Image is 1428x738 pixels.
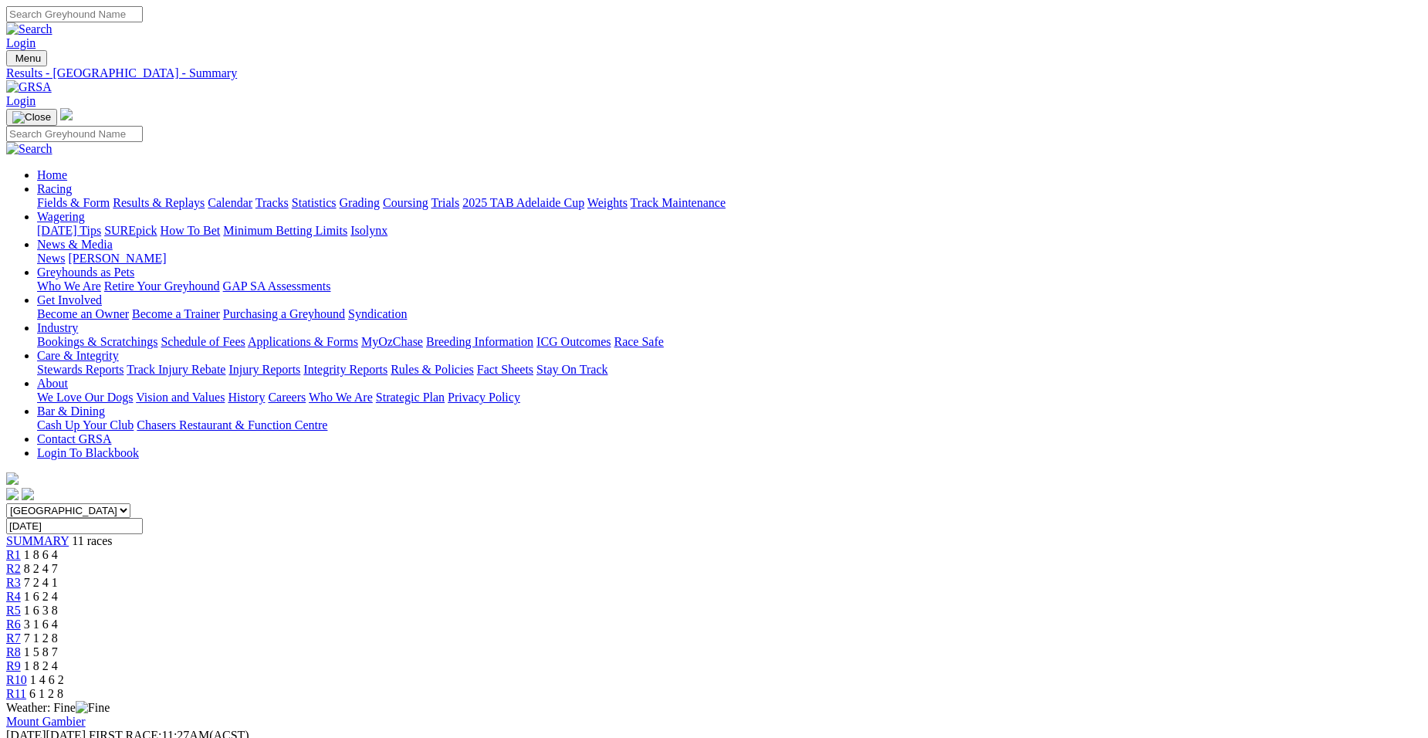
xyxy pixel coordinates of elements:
[6,50,47,66] button: Toggle navigation
[228,391,265,404] a: History
[24,631,58,645] span: 7 1 2 8
[587,196,628,209] a: Weights
[6,94,36,107] a: Login
[376,391,445,404] a: Strategic Plan
[37,279,1422,293] div: Greyhounds as Pets
[37,363,1422,377] div: Care & Integrity
[228,363,300,376] a: Injury Reports
[37,418,1422,432] div: Bar & Dining
[24,604,58,617] span: 1 6 3 8
[37,252,65,265] a: News
[6,488,19,500] img: facebook.svg
[37,168,67,181] a: Home
[6,631,21,645] span: R7
[292,196,337,209] a: Statistics
[6,645,21,658] a: R8
[76,701,110,715] img: Fine
[24,659,58,672] span: 1 8 2 4
[37,307,129,320] a: Become an Owner
[340,196,380,209] a: Grading
[536,335,611,348] a: ICG Outcomes
[24,645,58,658] span: 1 5 8 7
[24,548,58,561] span: 1 8 6 4
[6,66,1422,80] a: Results - [GEOGRAPHIC_DATA] - Summary
[37,196,1422,210] div: Racing
[24,590,58,603] span: 1 6 2 4
[6,659,21,672] a: R9
[348,307,407,320] a: Syndication
[536,363,607,376] a: Stay On Track
[6,36,36,49] a: Login
[6,673,27,686] a: R10
[37,391,1422,405] div: About
[15,52,41,64] span: Menu
[6,534,69,547] a: SUMMARY
[6,715,86,728] a: Mount Gambier
[462,196,584,209] a: 2025 TAB Adelaide Cup
[6,6,143,22] input: Search
[6,548,21,561] a: R1
[37,349,119,362] a: Care & Integrity
[37,196,110,209] a: Fields & Form
[113,196,205,209] a: Results & Replays
[127,363,225,376] a: Track Injury Rebate
[37,405,105,418] a: Bar & Dining
[37,293,102,306] a: Get Involved
[6,126,143,142] input: Search
[6,562,21,575] a: R2
[37,252,1422,266] div: News & Media
[37,224,1422,238] div: Wagering
[6,618,21,631] a: R6
[223,279,331,293] a: GAP SA Assessments
[268,391,306,404] a: Careers
[37,238,113,251] a: News & Media
[6,518,143,534] input: Select date
[631,196,726,209] a: Track Maintenance
[37,279,101,293] a: Who We Are
[431,196,459,209] a: Trials
[223,307,345,320] a: Purchasing a Greyhound
[24,562,58,575] span: 8 2 4 7
[248,335,358,348] a: Applications & Forms
[37,432,111,445] a: Contact GRSA
[448,391,520,404] a: Privacy Policy
[303,363,387,376] a: Integrity Reports
[6,472,19,485] img: logo-grsa-white.png
[223,224,347,237] a: Minimum Betting Limits
[29,687,63,700] span: 6 1 2 8
[6,109,57,126] button: Toggle navigation
[161,224,221,237] a: How To Bet
[37,446,139,459] a: Login To Blackbook
[37,224,101,237] a: [DATE] Tips
[24,576,58,589] span: 7 2 4 1
[383,196,428,209] a: Coursing
[37,335,1422,349] div: Industry
[350,224,387,237] a: Isolynx
[6,701,110,714] span: Weather: Fine
[6,80,52,94] img: GRSA
[6,590,21,603] a: R4
[37,391,133,404] a: We Love Our Dogs
[37,363,124,376] a: Stewards Reports
[68,252,166,265] a: [PERSON_NAME]
[72,534,112,547] span: 11 races
[37,335,157,348] a: Bookings & Scratchings
[6,687,26,700] span: R11
[309,391,373,404] a: Who We Are
[255,196,289,209] a: Tracks
[12,111,51,124] img: Close
[6,576,21,589] a: R3
[391,363,474,376] a: Rules & Policies
[136,391,225,404] a: Vision and Values
[426,335,533,348] a: Breeding Information
[6,604,21,617] span: R5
